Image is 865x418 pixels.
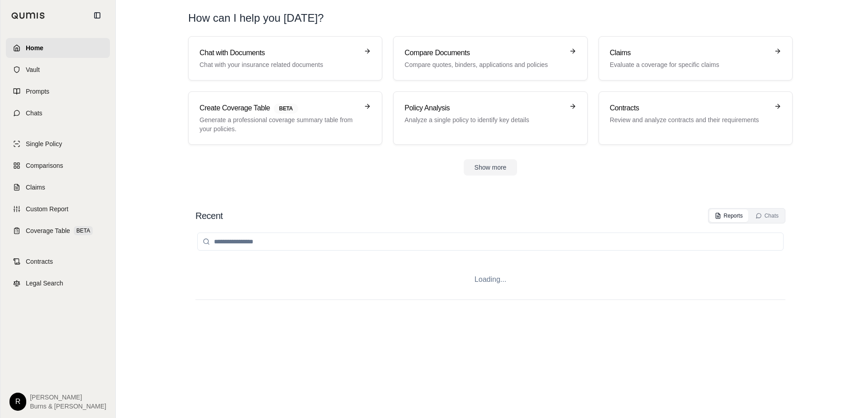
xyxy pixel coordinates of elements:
[6,177,110,197] a: Claims
[26,226,70,235] span: Coverage Table
[30,402,106,411] span: Burns & [PERSON_NAME]
[393,36,587,81] a: Compare DocumentsCompare quotes, binders, applications and policies
[10,393,26,411] div: R
[6,221,110,241] a: Coverage TableBETA
[6,103,110,123] a: Chats
[26,139,62,148] span: Single Policy
[188,11,324,25] h1: How can I help you [DATE]?
[610,47,769,58] h3: Claims
[26,183,45,192] span: Claims
[599,36,793,81] a: ClaimsEvaluate a coverage for specific claims
[200,60,358,69] p: Chat with your insurance related documents
[11,12,45,19] img: Qumis Logo
[188,91,382,145] a: Create Coverage TableBETAGenerate a professional coverage summary table from your policies.
[26,161,63,170] span: Comparisons
[6,252,110,271] a: Contracts
[200,47,358,58] h3: Chat with Documents
[200,115,358,133] p: Generate a professional coverage summary table from your policies.
[6,156,110,176] a: Comparisons
[750,209,784,222] button: Chats
[90,8,105,23] button: Collapse sidebar
[200,103,358,114] h3: Create Coverage Table
[599,91,793,145] a: ContractsReview and analyze contracts and their requirements
[6,199,110,219] a: Custom Report
[195,209,223,222] h2: Recent
[709,209,748,222] button: Reports
[404,60,563,69] p: Compare quotes, binders, applications and policies
[26,65,40,74] span: Vault
[30,393,106,402] span: [PERSON_NAME]
[6,60,110,80] a: Vault
[610,103,769,114] h3: Contracts
[404,47,563,58] h3: Compare Documents
[195,260,785,299] div: Loading...
[6,134,110,154] a: Single Policy
[26,87,49,96] span: Prompts
[715,212,743,219] div: Reports
[6,38,110,58] a: Home
[464,159,518,176] button: Show more
[404,115,563,124] p: Analyze a single policy to identify key details
[6,81,110,101] a: Prompts
[74,226,93,235] span: BETA
[6,273,110,293] a: Legal Search
[26,43,43,52] span: Home
[26,257,53,266] span: Contracts
[274,104,298,114] span: BETA
[393,91,587,145] a: Policy AnalysisAnalyze a single policy to identify key details
[26,279,63,288] span: Legal Search
[610,60,769,69] p: Evaluate a coverage for specific claims
[610,115,769,124] p: Review and analyze contracts and their requirements
[756,212,779,219] div: Chats
[26,204,68,214] span: Custom Report
[26,109,43,118] span: Chats
[404,103,563,114] h3: Policy Analysis
[188,36,382,81] a: Chat with DocumentsChat with your insurance related documents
